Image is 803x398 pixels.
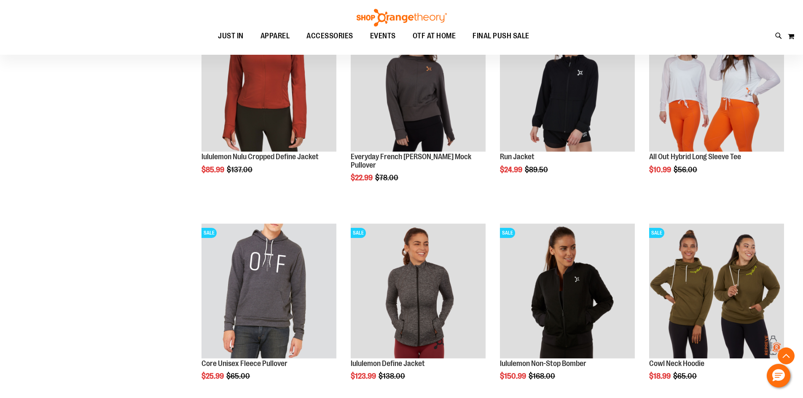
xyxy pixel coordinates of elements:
[351,359,425,368] a: lululemon Define Jacket
[252,27,298,45] a: APPAREL
[464,27,538,46] a: FINAL PUSH SALE
[496,13,639,195] div: product
[209,27,252,46] a: JUST IN
[351,174,374,182] span: $22.99
[226,372,251,380] span: $65.00
[649,152,741,161] a: All Out Hybrid Long Sleeve Tee
[227,166,254,174] span: $137.00
[298,27,362,46] a: ACCESSORIES
[649,372,672,380] span: $18.99
[500,224,635,360] a: Product image for lululemon Non-Stop BomberSALE
[197,13,341,195] div: product
[351,372,377,380] span: $123.99
[351,152,471,169] a: Everyday French [PERSON_NAME] Mock Pullover
[500,17,635,153] a: Product image for Run JacketSALE
[529,372,556,380] span: $168.00
[649,224,784,360] a: Product image for Cowl Neck HoodieSALE
[649,359,704,368] a: Cowl Neck Hoodie
[473,27,529,45] span: FINAL PUSH SALE
[500,152,534,161] a: Run Jacket
[500,166,524,174] span: $24.99
[346,13,490,203] div: product
[351,228,366,238] span: SALE
[201,224,336,358] img: Product image for Core Unisex Fleece Pullover
[201,359,287,368] a: Core Unisex Fleece Pullover
[379,372,406,380] span: $138.00
[649,228,664,238] span: SALE
[649,224,784,358] img: Product image for Cowl Neck Hoodie
[413,27,456,45] span: OTF AT HOME
[525,166,549,174] span: $89.50
[649,17,784,153] a: Product image for All Out Hybrid Long Sleeve TeeSALE
[778,347,795,364] button: Back To Top
[201,17,336,153] a: Product image for lululemon Nulu Cropped Define JacketSALE
[674,166,698,174] span: $56.00
[351,224,486,360] a: product image for 1529891SALE
[649,17,784,152] img: Product image for All Out Hybrid Long Sleeve Tee
[201,372,225,380] span: $25.99
[500,359,586,368] a: lululemon Non-Stop Bomber
[355,9,448,27] img: Shop Orangetheory
[370,27,396,45] span: EVENTS
[201,228,217,238] span: SALE
[500,228,515,238] span: SALE
[351,224,486,358] img: product image for 1529891
[767,364,790,387] button: Hello, have a question? Let’s chat.
[404,27,465,46] a: OTF AT HOME
[201,152,319,161] a: lululemon Nulu Cropped Define Jacket
[351,17,486,152] img: Product image for Everyday French Terry Crop Mock Pullover
[375,174,400,182] span: $78.00
[649,166,672,174] span: $10.99
[218,27,244,45] span: JUST IN
[201,166,226,174] span: $85.99
[201,224,336,360] a: Product image for Core Unisex Fleece PulloverSALE
[500,224,635,358] img: Product image for lululemon Non-Stop Bomber
[645,13,788,195] div: product
[201,17,336,152] img: Product image for lululemon Nulu Cropped Define Jacket
[500,17,635,152] img: Product image for Run Jacket
[362,27,404,46] a: EVENTS
[351,17,486,153] a: Product image for Everyday French Terry Crop Mock PulloverSALE
[500,372,527,380] span: $150.99
[261,27,290,45] span: APPAREL
[306,27,353,45] span: ACCESSORIES
[673,372,698,380] span: $65.00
